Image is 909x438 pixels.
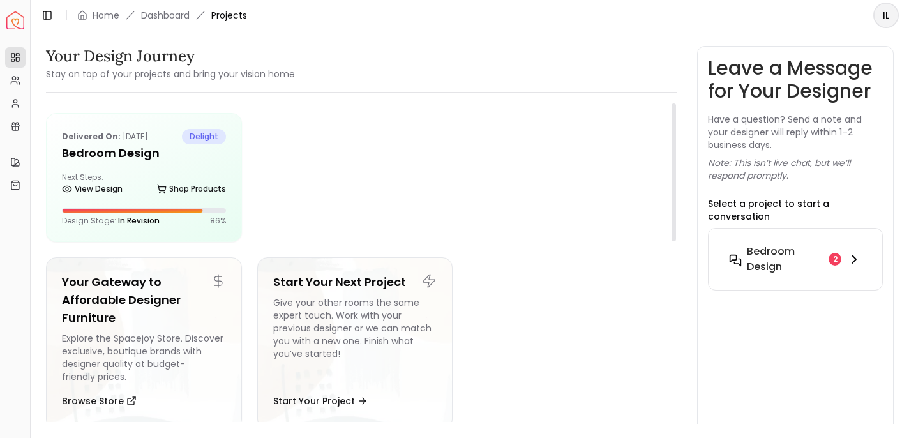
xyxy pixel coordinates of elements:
span: Projects [211,9,247,22]
span: In Revision [118,215,160,226]
b: Delivered on: [62,131,121,142]
span: delight [182,129,226,144]
h3: Your Design Journey [46,46,295,66]
div: Give your other rooms the same expert touch. Work with your previous designer or we can match you... [273,296,437,383]
nav: breadcrumb [77,9,247,22]
p: 86 % [210,216,226,226]
button: Bedroom design2 [719,239,872,280]
div: Explore the Spacejoy Store. Discover exclusive, boutique brands with designer quality at budget-f... [62,332,226,383]
span: IL [875,4,898,27]
h3: Leave a Message for Your Designer [708,57,883,103]
p: Note: This isn’t live chat, but we’ll respond promptly. [708,156,883,182]
a: Home [93,9,119,22]
img: Spacejoy Logo [6,11,24,29]
h5: Your Gateway to Affordable Designer Furniture [62,273,226,327]
small: Stay on top of your projects and bring your vision home [46,68,295,80]
a: Your Gateway to Affordable Designer FurnitureExplore the Spacejoy Store. Discover exclusive, bout... [46,257,242,430]
button: Start Your Project [273,388,368,414]
button: IL [873,3,899,28]
p: Design Stage: [62,216,160,226]
a: Shop Products [156,180,226,198]
a: View Design [62,180,123,198]
p: Select a project to start a conversation [708,197,883,223]
h5: Bedroom design [62,144,226,162]
div: 2 [829,253,841,266]
h6: Bedroom design [747,244,823,275]
a: Start Your Next ProjectGive your other rooms the same expert touch. Work with your previous desig... [257,257,453,430]
button: Browse Store [62,388,137,414]
h5: Start Your Next Project [273,273,437,291]
a: Dashboard [141,9,190,22]
a: Spacejoy [6,11,24,29]
p: [DATE] [62,129,148,144]
div: Next Steps: [62,172,226,198]
p: Have a question? Send a note and your designer will reply within 1–2 business days. [708,113,883,151]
